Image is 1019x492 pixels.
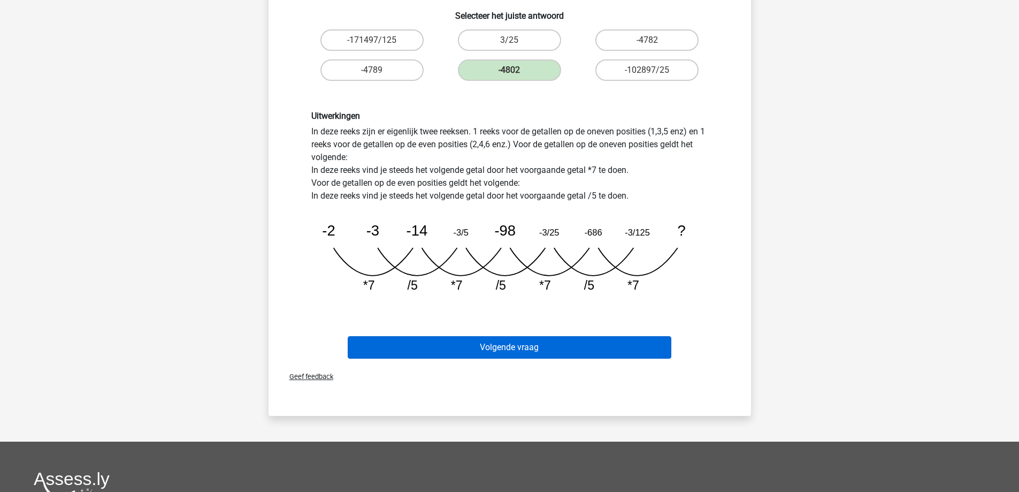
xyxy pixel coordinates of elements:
tspan: -14 [406,222,427,239]
tspan: /5 [584,278,594,292]
tspan: /5 [407,278,417,292]
tspan: /5 [495,278,505,292]
span: Geef feedback [281,373,333,381]
div: In deze reeks zijn er eigenlijk twee reeksen. 1 reeks voor de getallen op de oneven posities (1,3... [303,111,716,302]
label: 3/25 [458,29,561,51]
label: -4789 [320,59,424,81]
tspan: -2 [322,222,335,239]
button: Volgende vraag [348,336,671,359]
tspan: ? [677,222,685,239]
tspan: -3/5 [453,228,468,237]
label: -102897/25 [595,59,699,81]
tspan: -3 [366,222,379,239]
label: -171497/125 [320,29,424,51]
h6: Uitwerkingen [311,111,708,121]
label: -4802 [458,59,561,81]
tspan: -98 [494,222,516,239]
tspan: -3/125 [625,228,650,237]
tspan: -686 [584,228,602,237]
h6: Selecteer het juiste antwoord [286,2,734,21]
tspan: -3/25 [539,228,559,237]
label: -4782 [595,29,699,51]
